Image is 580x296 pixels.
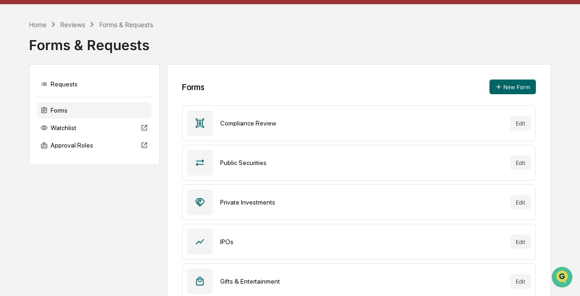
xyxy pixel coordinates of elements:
[510,195,531,210] button: Edit
[29,29,551,53] div: Forms & Requests
[510,155,531,170] button: Edit
[65,155,111,162] a: Powered byPylon
[18,133,58,142] span: Data Lookup
[60,21,85,28] div: Reviews
[220,199,503,206] div: Private Investments
[29,21,46,28] div: Home
[9,116,17,124] div: 🖐️
[37,137,152,154] div: Approval Roles
[510,274,531,289] button: Edit
[31,70,151,79] div: Start new chat
[6,129,62,146] a: 🔎Data Lookup
[63,112,118,128] a: 🗄️Attestations
[67,116,74,124] div: 🗄️
[99,21,153,28] div: Forms & Requests
[551,266,575,290] iframe: Open customer support
[220,159,503,166] div: Public Securities
[220,238,503,245] div: IPOs
[510,116,531,131] button: Edit
[510,234,531,249] button: Edit
[156,73,167,84] button: Start new chat
[91,155,111,162] span: Pylon
[37,76,152,92] div: Requests
[37,120,152,136] div: Watchlist
[9,19,167,34] p: How can we help?
[9,70,26,86] img: 1746055101610-c473b297-6a78-478c-a979-82029cc54cd1
[31,79,116,86] div: We're available if you need us!
[6,112,63,128] a: 🖐️Preclearance
[9,134,17,141] div: 🔎
[489,80,536,94] button: New Form
[220,120,503,127] div: Compliance Review
[76,115,114,125] span: Attestations
[37,102,152,119] div: Forms
[182,82,205,92] div: Forms
[220,278,503,285] div: Gifts & Entertainment
[18,115,59,125] span: Preclearance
